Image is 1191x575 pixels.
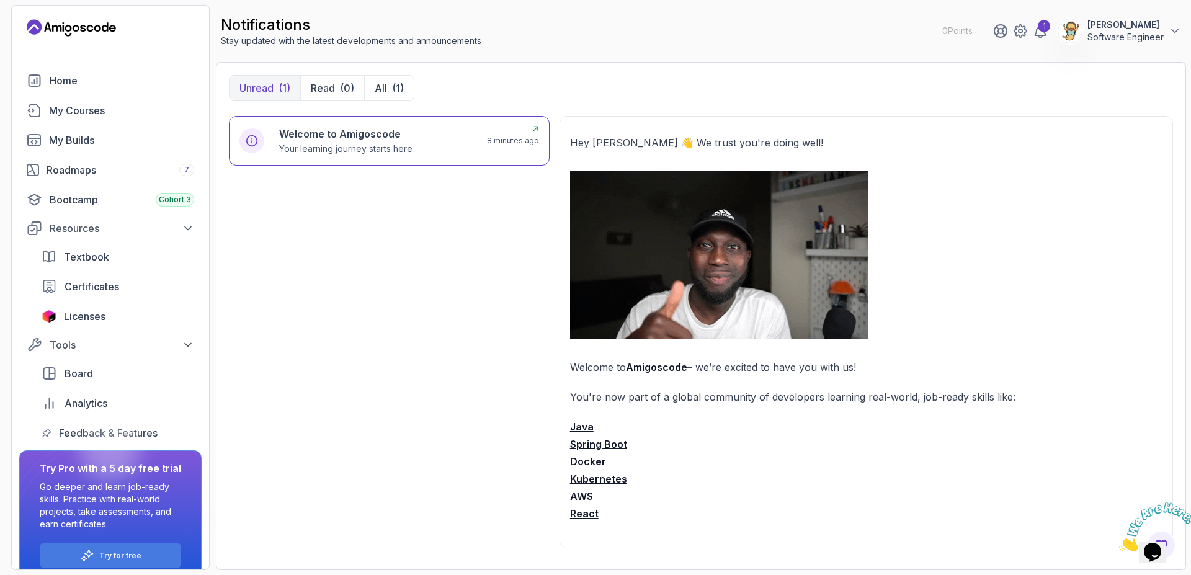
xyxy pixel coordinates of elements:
a: Landing page [27,18,116,38]
p: Welcome to – we’re excited to have you with us! [570,359,1162,376]
iframe: chat widget [1114,497,1191,556]
div: Bootcamp [50,192,194,207]
a: home [19,68,202,93]
button: Read(0) [300,76,364,100]
button: Resources [19,217,202,239]
a: bootcamp [19,187,202,212]
div: Tools [50,337,194,352]
a: Spring Boot [570,438,627,450]
p: Unread [239,81,274,96]
p: Your learning journey starts here [279,143,413,155]
a: textbook [34,244,202,269]
img: jetbrains icon [42,310,56,323]
a: analytics [34,391,202,416]
a: Kubernetes [570,473,627,485]
p: Stay updated with the latest developments and announcements [221,35,481,47]
p: Software Engineer [1087,31,1164,43]
p: 8 minutes ago [487,136,539,146]
a: certificates [34,274,202,299]
div: (1) [279,81,290,96]
p: Hey [PERSON_NAME] 👋 We trust you're doing well! [570,134,1162,151]
span: Analytics [65,396,107,411]
div: Roadmaps [47,163,194,177]
img: user profile image [1058,19,1082,43]
a: Docker [570,455,606,468]
a: courses [19,98,202,123]
a: AWS [570,490,593,502]
p: Read [311,81,335,96]
a: roadmaps [19,158,202,182]
strong: Amigoscode [626,361,687,373]
p: Go deeper and learn job-ready skills. Practice with real-world projects, take assessments, and ea... [40,481,181,530]
div: (1) [392,81,404,96]
p: [PERSON_NAME] [1087,19,1164,31]
span: Board [65,366,93,381]
span: Textbook [64,249,109,264]
span: Certificates [65,279,119,294]
h2: notifications [221,15,481,35]
div: My Courses [49,103,194,118]
img: Welcome GIF [570,171,868,339]
img: Chat attention grabber [5,5,82,54]
button: user profile image[PERSON_NAME]Software Engineer [1058,19,1181,43]
a: feedback [34,421,202,445]
span: Cohort 3 [159,195,191,205]
a: 1 [1033,24,1048,38]
div: Resources [50,221,194,236]
div: 1 [1038,20,1050,32]
h6: Welcome to Amigoscode [279,127,413,141]
span: Licenses [64,309,105,324]
div: Home [50,73,194,88]
p: 0 Points [942,25,973,37]
p: You're now part of a global community of developers learning real-world, job-ready skills like: [570,388,1162,406]
a: builds [19,128,202,153]
a: board [34,361,202,386]
button: Try for free [40,543,181,568]
button: All(1) [364,76,414,100]
button: Tools [19,334,202,356]
div: (0) [340,81,354,96]
span: 7 [184,165,189,175]
button: Unread(1) [230,76,300,100]
a: licenses [34,304,202,329]
a: Java [570,421,594,433]
p: All [375,81,387,96]
div: My Builds [49,133,194,148]
a: Try for free [99,551,141,561]
span: Feedback & Features [59,426,158,440]
a: React [570,507,599,520]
